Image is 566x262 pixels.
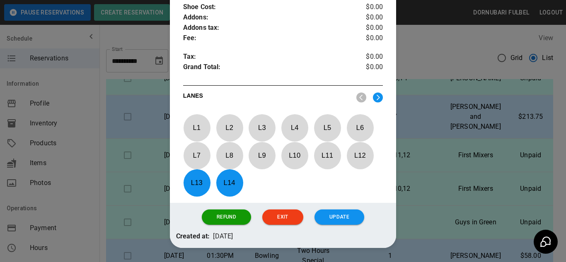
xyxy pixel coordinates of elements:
[216,173,243,192] p: L 14
[350,12,383,23] p: $0.00
[183,12,350,23] p: Addons :
[373,92,383,103] img: right.svg
[183,91,350,103] p: LANES
[248,118,276,137] p: L 3
[202,209,251,225] button: Refund
[281,118,308,137] p: L 4
[350,2,383,12] p: $0.00
[183,146,210,165] p: L 7
[183,52,350,62] p: Tax :
[350,33,383,43] p: $0.00
[346,146,374,165] p: L 12
[262,209,303,225] button: Exit
[350,23,383,33] p: $0.00
[213,231,233,242] p: [DATE]
[183,33,350,43] p: Fee :
[183,62,350,75] p: Grand Total :
[183,173,210,192] p: L 13
[216,118,243,137] p: L 2
[183,23,350,33] p: Addons tax :
[183,2,350,12] p: Shoe Cost :
[176,231,210,242] p: Created at:
[350,62,383,75] p: $0.00
[281,146,308,165] p: L 10
[183,118,210,137] p: L 1
[314,209,364,225] button: Update
[356,92,366,103] img: nav_left.svg
[346,118,374,137] p: L 6
[314,118,341,137] p: L 5
[216,146,243,165] p: L 8
[350,52,383,62] p: $0.00
[248,146,276,165] p: L 9
[314,146,341,165] p: L 11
